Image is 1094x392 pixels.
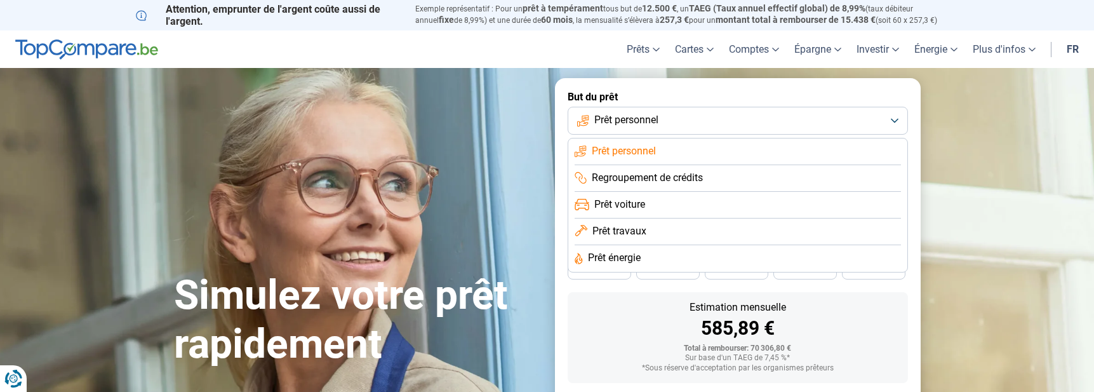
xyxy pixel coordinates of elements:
a: Comptes [721,30,787,68]
div: Estimation mensuelle [578,302,898,313]
span: Prêt travaux [592,224,646,238]
span: Prêt personnel [592,144,656,158]
span: 60 mois [541,15,573,25]
a: Épargne [787,30,849,68]
p: Exemple représentatif : Pour un tous but de , un (taux débiteur annuel de 8,99%) et une durée de ... [415,3,959,26]
div: *Sous réserve d'acceptation par les organismes prêteurs [578,364,898,373]
span: prêt à tempérament [523,3,603,13]
div: Sur base d'un TAEG de 7,45 %* [578,354,898,363]
span: 12.500 € [642,3,677,13]
img: TopCompare [15,39,158,60]
a: Investir [849,30,907,68]
span: montant total à rembourser de 15.438 € [716,15,876,25]
span: 30 mois [791,266,819,274]
div: 585,89 € [578,319,898,338]
p: Attention, emprunter de l'argent coûte aussi de l'argent. [136,3,400,27]
span: 24 mois [860,266,888,274]
div: Total à rembourser: 70 306,80 € [578,344,898,353]
a: Plus d'infos [965,30,1043,68]
span: TAEG (Taux annuel effectif global) de 8,99% [689,3,865,13]
a: Prêts [619,30,667,68]
span: fixe [439,15,454,25]
a: Cartes [667,30,721,68]
h1: Simulez votre prêt rapidement [174,271,540,369]
span: 48 mois [585,266,613,274]
label: But du prêt [568,91,908,103]
span: Prêt énergie [588,251,641,265]
span: Prêt voiture [594,198,645,212]
a: fr [1059,30,1086,68]
span: 257,3 € [660,15,689,25]
span: 42 mois [654,266,682,274]
a: Énergie [907,30,965,68]
button: Prêt personnel [568,107,908,135]
span: Regroupement de crédits [592,171,703,185]
span: 36 mois [723,266,750,274]
span: Prêt personnel [594,113,658,127]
